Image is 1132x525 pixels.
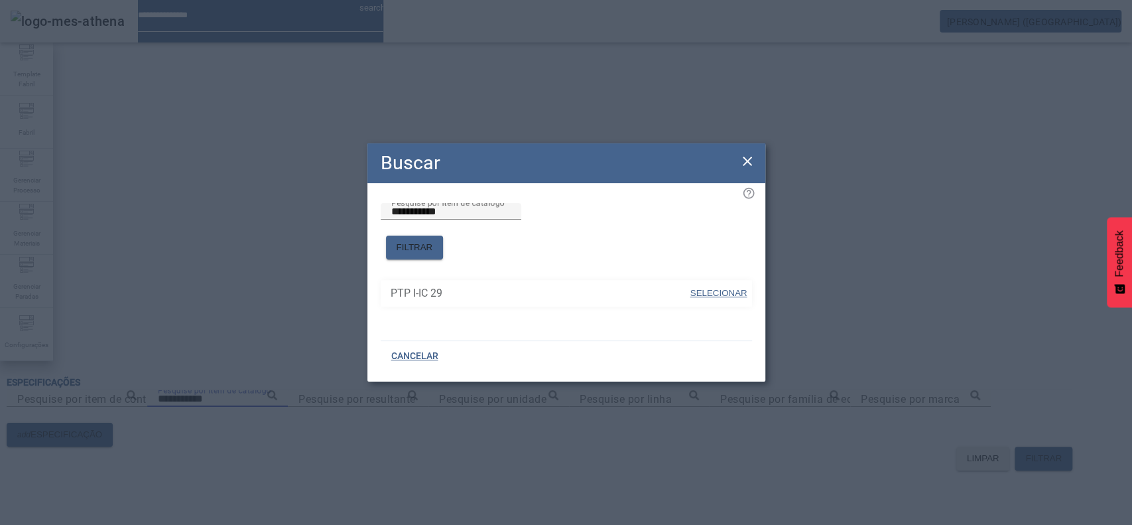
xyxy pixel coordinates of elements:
button: CANCELAR [381,344,449,368]
span: PTP I-IC 29 [391,285,689,301]
button: Feedback - Mostrar pesquisa [1107,217,1132,307]
h2: Buscar [381,149,440,177]
button: FILTRAR [386,236,444,260]
span: Feedback [1113,230,1125,277]
mat-label: Pesquise por item de catálogo [391,198,505,207]
span: FILTRAR [397,241,433,254]
span: CANCELAR [391,350,438,363]
button: SELECIONAR [688,281,748,305]
span: SELECIONAR [690,288,747,298]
